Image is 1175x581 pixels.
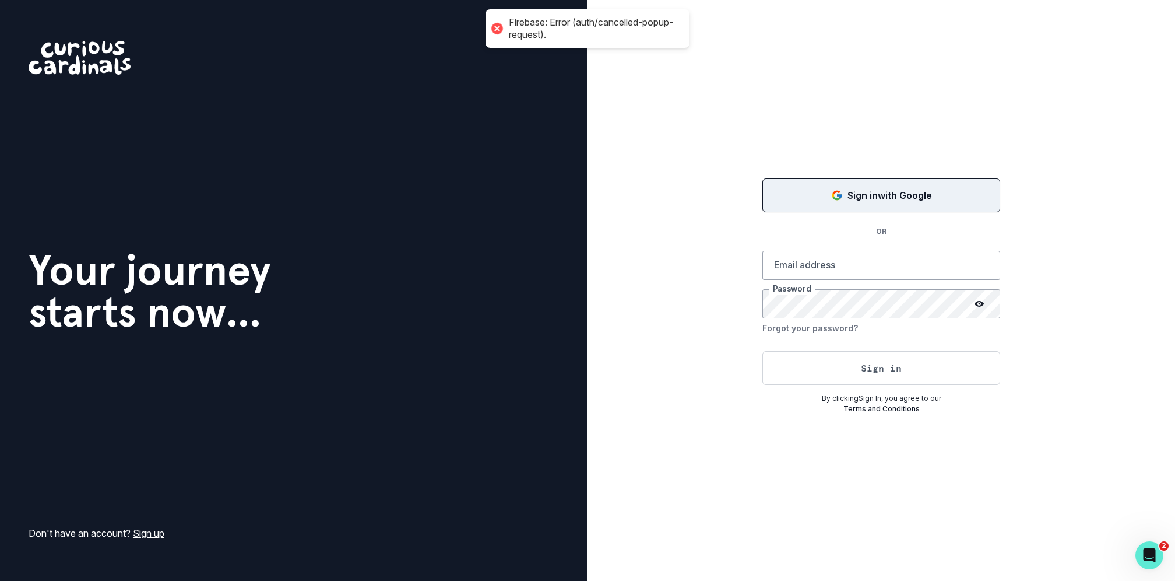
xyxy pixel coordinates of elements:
button: Sign in with Google (GSuite) [762,178,1000,212]
p: By clicking Sign In , you agree to our [762,393,1000,404]
button: Sign in [762,351,1000,385]
img: Curious Cardinals Logo [29,41,131,75]
div: Firebase: Error (auth/cancelled-popup-request). [509,16,678,41]
a: Terms and Conditions [843,404,920,413]
p: Sign in with Google [847,188,932,202]
p: OR [869,226,893,237]
button: Forgot your password? [762,318,858,337]
span: 2 [1159,541,1169,551]
a: Sign up [133,527,164,539]
p: Don't have an account? [29,526,164,540]
h1: Your journey starts now... [29,249,271,333]
iframe: Intercom live chat [1135,541,1163,569]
